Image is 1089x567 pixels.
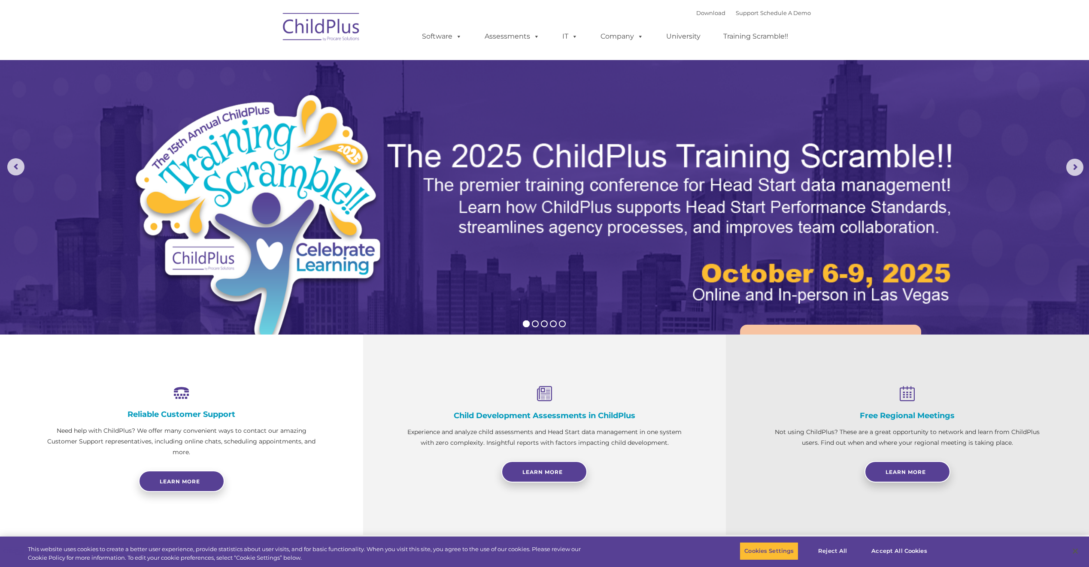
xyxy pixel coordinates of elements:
[740,325,921,373] a: Learn More
[160,478,200,485] span: Learn more
[43,425,320,458] p: Need help with ChildPlus? We offer many convenient ways to contact our amazing Customer Support r...
[554,28,586,45] a: IT
[696,9,811,16] font: |
[740,542,798,560] button: Cookies Settings
[886,469,926,475] span: Learn More
[867,542,931,560] button: Accept All Cookies
[43,410,320,419] h4: Reliable Customer Support
[736,9,758,16] a: Support
[658,28,709,45] a: University
[501,461,587,483] a: Learn More
[413,28,470,45] a: Software
[806,542,859,560] button: Reject All
[715,28,797,45] a: Training Scramble!!
[1066,542,1085,561] button: Close
[406,411,683,420] h4: Child Development Assessments in ChildPlus
[522,469,563,475] span: Learn More
[592,28,652,45] a: Company
[139,470,224,492] a: Learn more
[769,411,1046,420] h4: Free Regional Meetings
[760,9,811,16] a: Schedule A Demo
[28,545,599,562] div: This website uses cookies to create a better user experience, provide statistics about user visit...
[696,9,725,16] a: Download
[119,57,146,63] span: Last name
[769,427,1046,448] p: Not using ChildPlus? These are a great opportunity to network and learn from ChildPlus users. Fin...
[406,427,683,448] p: Experience and analyze child assessments and Head Start data management in one system with zero c...
[476,28,548,45] a: Assessments
[119,92,156,98] span: Phone number
[865,461,950,483] a: Learn More
[279,7,364,50] img: ChildPlus by Procare Solutions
